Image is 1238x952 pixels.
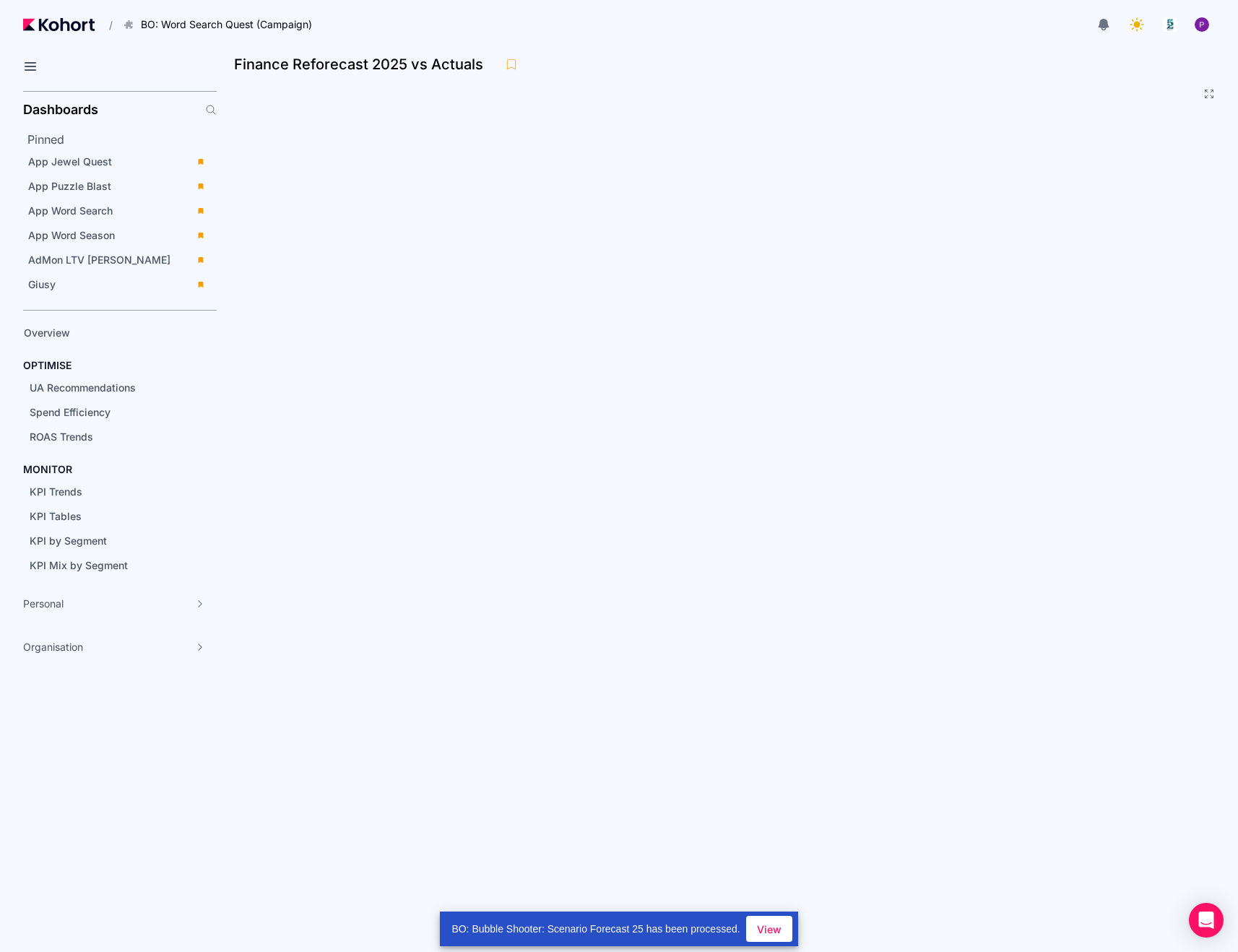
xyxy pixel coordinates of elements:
[25,506,192,527] a: KPI Tables
[23,358,72,373] h4: OPTIMISE
[28,155,112,168] span: App Jewel Quest
[234,57,492,72] h3: Finance Reforecast 2025 vs Actuals
[116,12,327,37] button: BO: Word Search Quest (Campaign)
[30,510,82,522] span: KPI Tables
[23,597,64,611] span: Personal
[757,922,782,937] span: View
[25,377,192,399] a: UA Recommendations
[25,426,192,448] a: ROAS Trends
[23,225,212,246] a: App Word Season
[28,180,111,192] span: App Puzzle Blast
[1203,88,1215,100] button: Fullscreen
[25,481,192,503] a: KPI Trends
[25,530,192,552] a: KPI by Segment
[25,402,192,423] a: Spend Efficiency
[30,485,82,498] span: KPI Trends
[98,17,113,33] span: /
[28,278,56,290] span: Giusy
[30,406,111,418] span: Spend Efficiency
[19,322,192,344] a: Overview
[24,326,70,339] span: Overview
[23,18,95,31] img: Kohort logo
[23,274,212,295] a: Giusy
[23,103,98,116] h2: Dashboards
[28,254,170,266] span: AdMon LTV [PERSON_NAME]
[23,249,212,271] a: AdMon LTV [PERSON_NAME]
[23,462,72,477] h4: MONITOR
[141,17,312,32] span: BO: Word Search Quest (Campaign)
[1189,903,1224,938] div: Open Intercom Messenger
[30,559,128,571] span: KPI Mix by Segment
[1163,17,1177,32] img: logo_logo_images_1_20240607072359498299_20240828135028712857.jpeg
[30,535,107,547] span: KPI by Segment
[28,229,115,241] span: App Word Season
[25,555,192,576] a: KPI Mix by Segment
[27,131,217,148] h2: Pinned
[23,200,212,222] a: App Word Search
[23,176,212,197] a: App Puzzle Blast
[23,151,212,173] a: App Jewel Quest
[30,430,93,443] span: ROAS Trends
[23,640,83,654] span: Organisation
[28,204,113,217] span: App Word Search
[30,381,136,394] span: UA Recommendations
[440,912,745,946] div: BO: Bubble Shooter: Scenario Forecast 25 has been processed.
[746,916,792,942] button: View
